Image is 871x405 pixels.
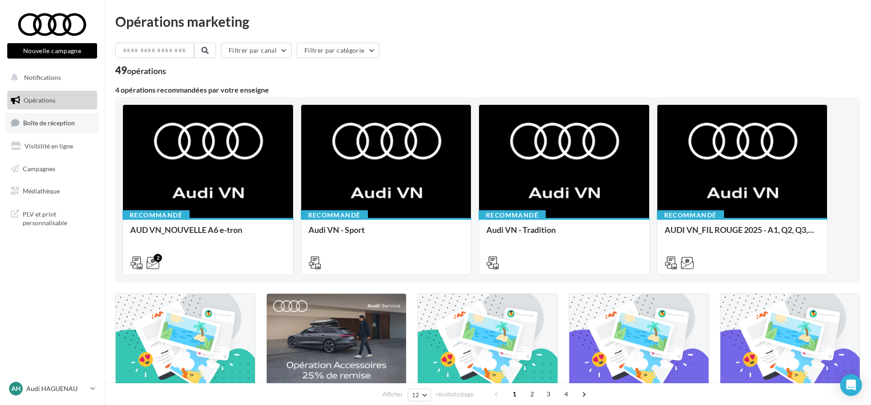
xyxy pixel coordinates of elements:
div: 49 [115,65,166,75]
button: Notifications [5,68,95,87]
a: Opérations [5,91,99,110]
a: PLV et print personnalisable [5,204,99,231]
a: Boîte de réception [5,113,99,133]
div: 2 [154,254,162,262]
span: 2 [525,387,539,401]
span: PLV et print personnalisable [23,208,93,227]
span: Boîte de réception [23,119,75,127]
span: Afficher [382,390,403,399]
a: Médiathèque [5,182,99,201]
div: Audi VN - Tradition [486,225,642,243]
div: AUDI VN_FIL ROUGE 2025 - A1, Q2, Q3, Q5 et Q4 e-tron [665,225,820,243]
span: AH [11,384,21,393]
div: Recommandé [479,210,546,220]
div: Recommandé [301,210,368,220]
span: 12 [412,391,420,399]
span: résultats/page [436,390,474,399]
div: Opérations marketing [115,15,860,28]
span: Visibilité en ligne [24,142,73,150]
span: 1 [507,387,522,401]
button: Filtrer par catégorie [297,43,379,58]
span: Notifications [24,74,61,81]
p: Audi HAGUENAU [26,384,87,393]
span: Opérations [24,96,55,104]
div: AUD VN_NOUVELLE A6 e-tron [130,225,286,243]
div: Recommandé [122,210,190,220]
span: 3 [541,387,556,401]
span: Campagnes [23,164,55,172]
a: Visibilité en ligne [5,137,99,156]
button: Filtrer par canal [221,43,292,58]
span: 4 [559,387,573,401]
div: Recommandé [657,210,724,220]
div: 4 opérations recommandées par votre enseigne [115,86,860,94]
span: Médiathèque [23,187,60,195]
button: 12 [408,389,431,401]
a: Campagnes [5,159,99,178]
a: AH Audi HAGUENAU [7,380,97,397]
div: Open Intercom Messenger [840,374,862,396]
div: Audi VN - Sport [308,225,464,243]
button: Nouvelle campagne [7,43,97,59]
div: opérations [127,67,166,75]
